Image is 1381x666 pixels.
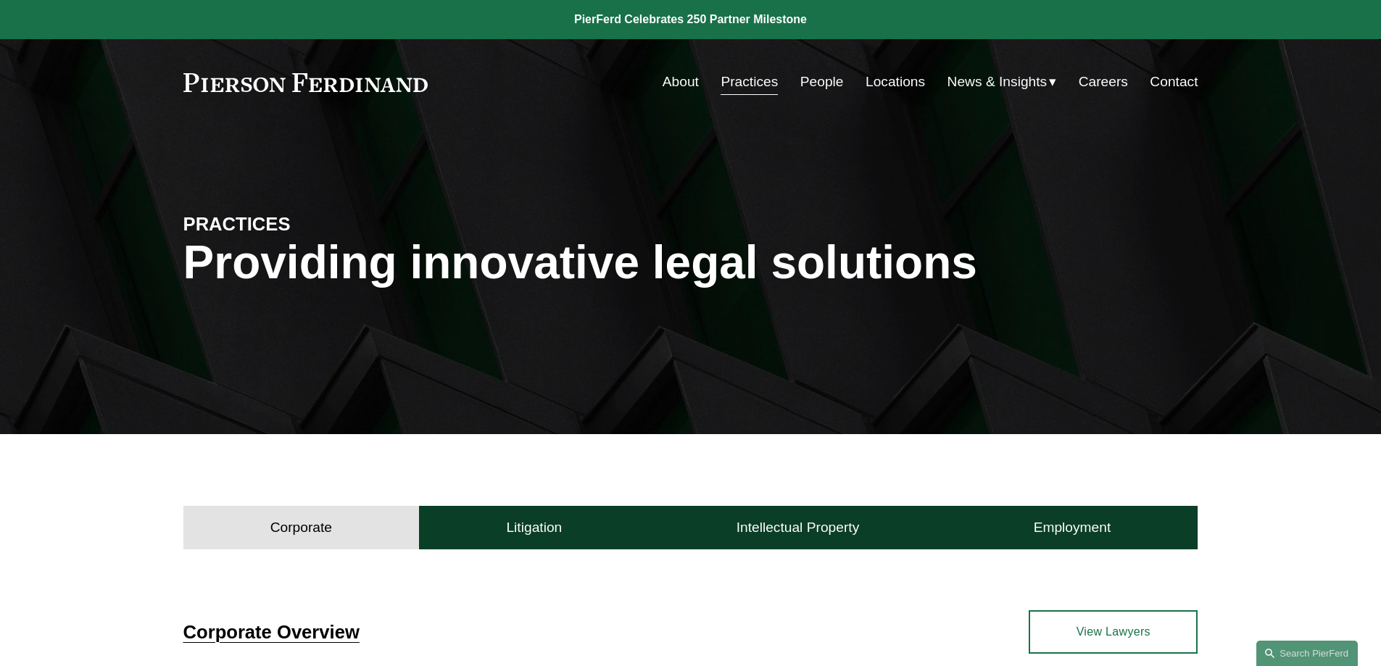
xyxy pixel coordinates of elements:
[183,622,360,642] a: Corporate Overview
[1079,68,1128,96] a: Careers
[737,519,860,536] h4: Intellectual Property
[663,68,699,96] a: About
[1150,68,1198,96] a: Contact
[721,68,778,96] a: Practices
[270,519,332,536] h4: Corporate
[506,519,562,536] h4: Litigation
[1029,610,1198,654] a: View Lawyers
[1256,641,1358,666] a: Search this site
[947,68,1057,96] a: folder dropdown
[183,212,437,236] h4: PRACTICES
[947,70,1048,95] span: News & Insights
[866,68,925,96] a: Locations
[800,68,844,96] a: People
[183,236,1198,289] h1: Providing innovative legal solutions
[1034,519,1111,536] h4: Employment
